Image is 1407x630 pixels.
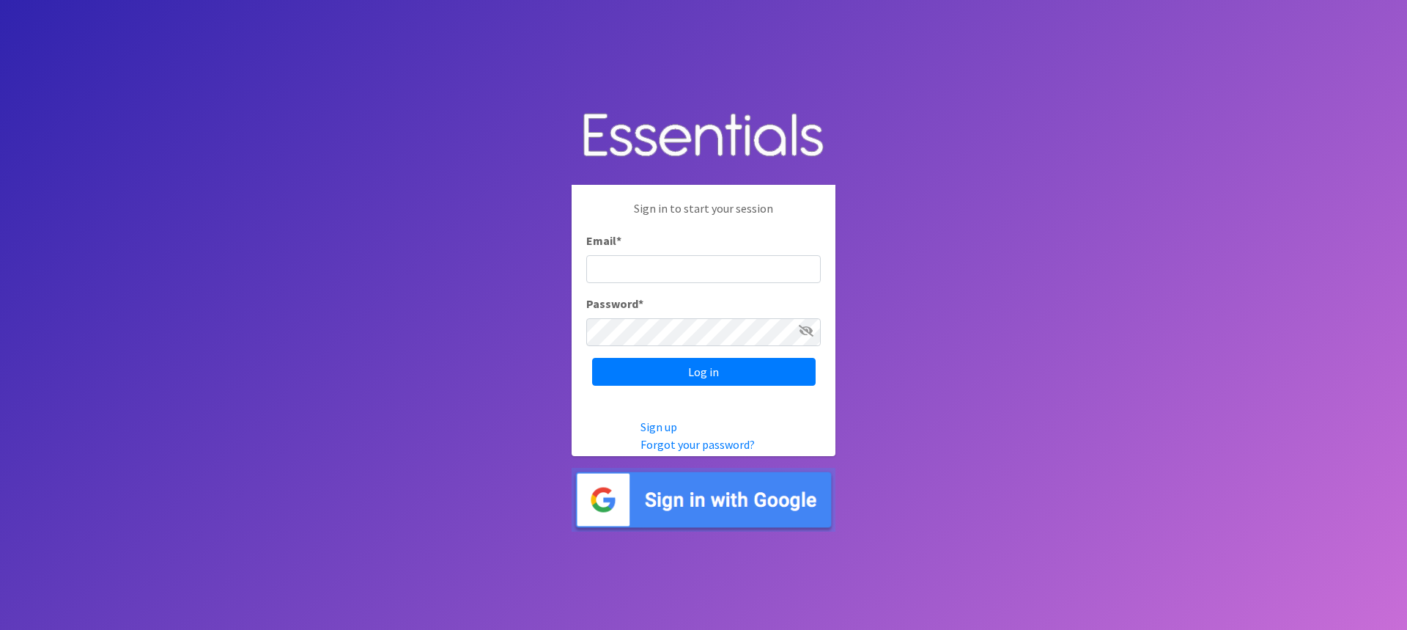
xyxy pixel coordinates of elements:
[572,98,835,174] img: Human Essentials
[616,233,621,248] abbr: required
[586,232,621,249] label: Email
[572,468,835,532] img: Sign in with Google
[586,295,643,312] label: Password
[586,199,821,232] p: Sign in to start your session
[640,437,755,452] a: Forgot your password?
[638,296,643,311] abbr: required
[592,358,816,386] input: Log in
[640,420,677,434] a: Sign up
